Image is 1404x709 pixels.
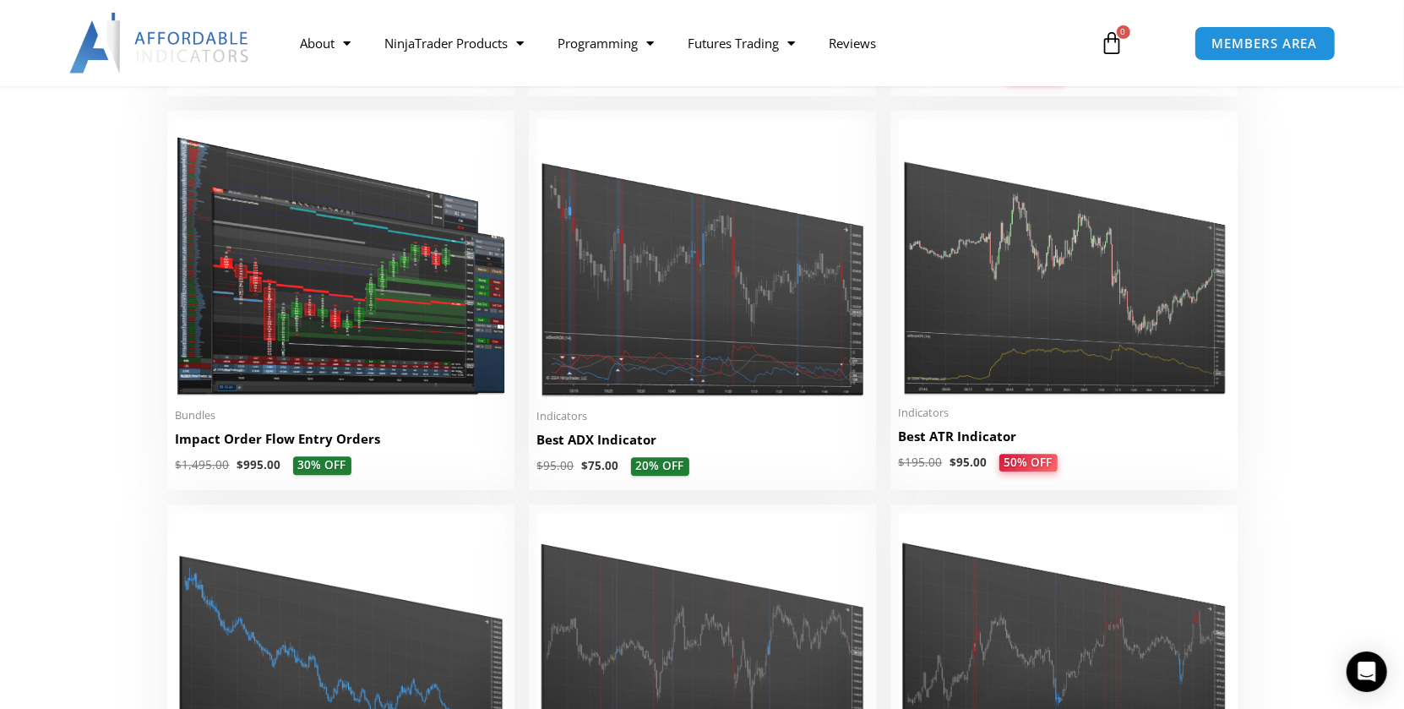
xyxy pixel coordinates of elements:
[176,430,506,448] h2: Impact Order Flow Entry Orders
[950,455,957,470] span: $
[899,428,1229,445] h2: Best ATR Indicator
[582,458,589,473] span: $
[1347,652,1387,692] div: Open Intercom Messenger
[176,457,230,472] bdi: 1,495.00
[899,455,943,470] bdi: 195.00
[537,409,868,423] span: Indicators
[899,428,1229,454] a: Best ATR Indicator
[237,457,244,472] span: $
[812,24,893,63] a: Reviews
[671,24,812,63] a: Futures Trading
[1212,37,1318,50] span: MEMBERS AREA
[537,458,544,473] span: $
[899,455,906,470] span: $
[176,430,506,456] a: Impact Order Flow Entry Orders
[537,431,868,449] h2: Best ADX Indicator
[537,458,574,473] bdi: 95.00
[537,431,868,457] a: Best ADX Indicator
[631,457,689,476] span: 20% OFF
[950,455,988,470] bdi: 95.00
[176,457,182,472] span: $
[367,24,541,63] a: NinjaTrader Products
[176,119,506,398] img: Impact Order Flow Entry Orders
[293,456,351,475] span: 30% OFF
[582,458,619,473] bdi: 75.00
[69,13,251,74] img: LogoAI | Affordable Indicators – NinjaTrader
[283,24,1080,63] nav: Menu
[541,24,671,63] a: Programming
[283,24,367,63] a: About
[176,408,506,423] span: Bundles
[999,454,1058,472] span: 50% OFF
[237,457,281,472] bdi: 995.00
[899,119,1229,395] img: Best ATR Indicator
[1117,25,1130,39] span: 0
[1075,19,1150,68] a: 0
[537,119,868,399] img: Best ADX Indicator
[1194,26,1336,61] a: MEMBERS AREA
[899,406,1229,420] span: Indicators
